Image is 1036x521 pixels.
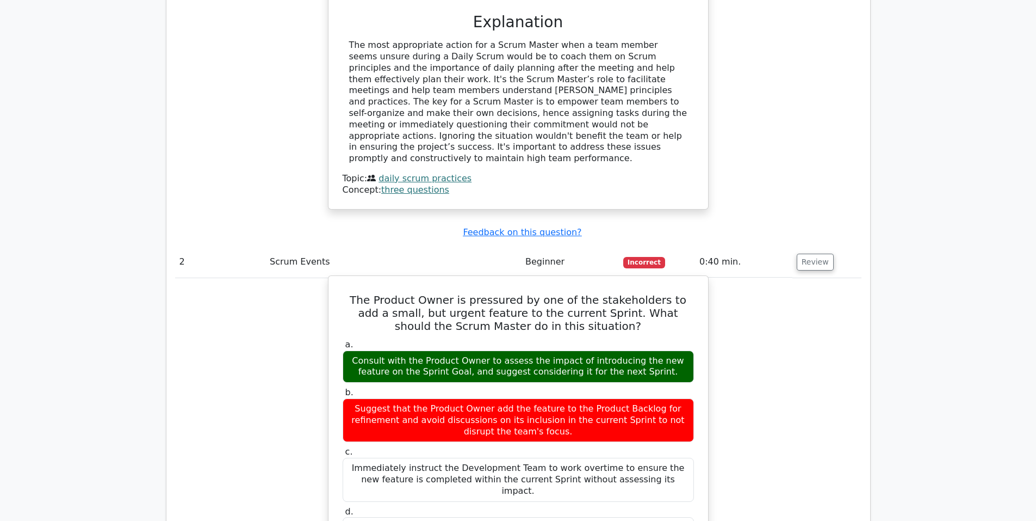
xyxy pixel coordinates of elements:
div: Suggest that the Product Owner add the feature to the Product Backlog for refinement and avoid di... [343,399,694,442]
td: 2 [175,247,266,278]
div: Consult with the Product Owner to assess the impact of introducing the new feature on the Sprint ... [343,351,694,383]
button: Review [797,254,834,271]
a: daily scrum practices [379,173,472,183]
div: The most appropriate action for a Scrum Master when a team member seems unsure during a Daily Scr... [349,40,687,164]
a: three questions [381,185,449,195]
div: Immediately instruct the Development Team to work overtime to ensure the new feature is completed... [343,458,694,501]
div: Concept: [343,185,694,196]
div: Topic: [343,173,694,185]
span: a. [345,339,353,350]
span: d. [345,506,353,517]
td: 0:40 min. [695,247,792,278]
td: Scrum Events [265,247,521,278]
a: Feedback on this question? [463,227,581,237]
span: b. [345,387,353,397]
h3: Explanation [349,13,687,32]
h5: The Product Owner is pressured by one of the stakeholders to add a small, but urgent feature to t... [342,293,695,333]
span: c. [345,446,353,457]
td: Beginner [521,247,619,278]
span: Incorrect [623,257,665,268]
